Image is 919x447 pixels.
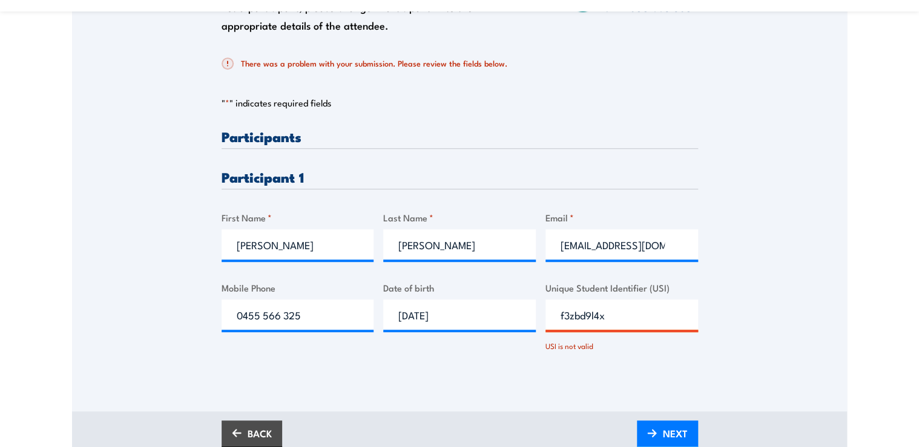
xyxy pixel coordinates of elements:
[545,334,698,352] div: USI is not valid
[383,281,536,295] label: Date of birth
[545,281,698,295] label: Unique Student Identifier (USI)
[222,97,698,109] p: " " indicates required fields
[222,210,374,224] label: First Name
[222,129,698,143] h3: Participants
[383,210,536,224] label: Last Name
[222,57,688,70] h2: There was a problem with your submission. Please review the fields below.
[222,170,698,184] h3: Participant 1
[545,210,698,224] label: Email
[222,281,374,295] label: Mobile Phone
